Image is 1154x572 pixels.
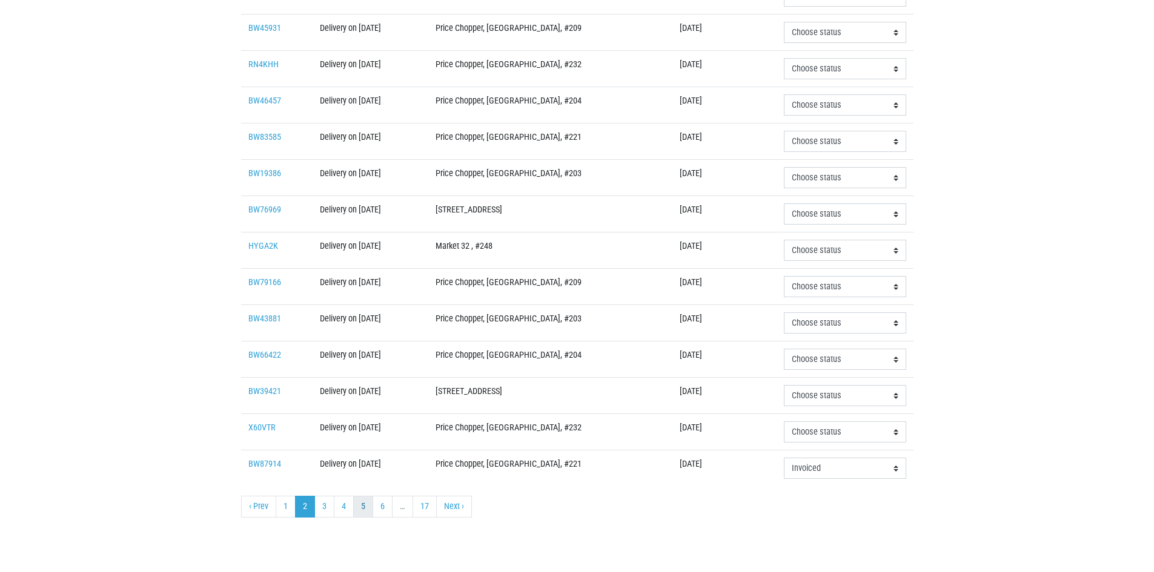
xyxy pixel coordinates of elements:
td: [DATE] [672,123,777,160]
a: 4 [334,496,354,518]
td: [DATE] [672,341,777,378]
a: BW83585 [248,132,281,142]
td: Price Chopper, [GEOGRAPHIC_DATA], #221 [428,450,672,487]
td: Price Chopper, [GEOGRAPHIC_DATA], #203 [428,305,672,341]
td: [DATE] [672,450,777,487]
a: 2 [295,496,315,518]
td: Price Chopper, [GEOGRAPHIC_DATA], #209 [428,269,672,305]
td: Price Chopper, [GEOGRAPHIC_DATA], #204 [428,87,672,123]
td: [DATE] [672,160,777,196]
td: Delivery on [DATE] [313,87,428,123]
a: BW79166 [248,277,281,288]
a: BW19386 [248,168,281,179]
nav: pager [241,496,914,518]
td: Delivery on [DATE] [313,269,428,305]
a: BW43881 [248,314,281,324]
a: 6 [373,496,393,518]
a: X60VTR [248,422,276,433]
td: [STREET_ADDRESS] [428,196,672,232]
a: 17 [413,496,437,518]
td: [DATE] [672,196,777,232]
td: Market 32 , #248 [428,232,672,269]
td: Price Chopper, [GEOGRAPHIC_DATA], #209 [428,15,672,51]
a: 3 [314,496,334,518]
td: [DATE] [672,305,777,341]
td: [DATE] [672,87,777,123]
a: BW45931 [248,23,281,33]
a: BW87914 [248,459,281,469]
td: Delivery on [DATE] [313,305,428,341]
td: Price Chopper, [GEOGRAPHIC_DATA], #232 [428,414,672,450]
a: previous [241,496,276,518]
td: Price Chopper, [GEOGRAPHIC_DATA], #232 [428,51,672,87]
a: RN4KHH [248,59,279,70]
a: BW46457 [248,96,281,106]
td: [DATE] [672,232,777,269]
a: 5 [353,496,373,518]
td: Delivery on [DATE] [313,123,428,160]
td: Delivery on [DATE] [313,378,428,414]
td: [STREET_ADDRESS] [428,378,672,414]
td: Delivery on [DATE] [313,232,428,269]
td: Price Chopper, [GEOGRAPHIC_DATA], #221 [428,123,672,160]
td: Delivery on [DATE] [313,450,428,487]
a: BW76969 [248,205,281,215]
td: Delivery on [DATE] [313,196,428,232]
a: BW66422 [248,350,281,360]
td: Delivery on [DATE] [313,51,428,87]
a: BW39421 [248,386,281,396]
td: Delivery on [DATE] [313,15,428,51]
td: [DATE] [672,269,777,305]
td: Delivery on [DATE] [313,414,428,450]
td: [DATE] [672,51,777,87]
td: Delivery on [DATE] [313,160,428,196]
td: Price Chopper, [GEOGRAPHIC_DATA], #204 [428,341,672,378]
a: HYGA2K [248,241,278,251]
a: next [436,496,472,518]
td: [DATE] [672,378,777,414]
td: Delivery on [DATE] [313,341,428,378]
td: Price Chopper, [GEOGRAPHIC_DATA], #203 [428,160,672,196]
td: [DATE] [672,15,777,51]
td: [DATE] [672,414,777,450]
a: 1 [276,496,296,518]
